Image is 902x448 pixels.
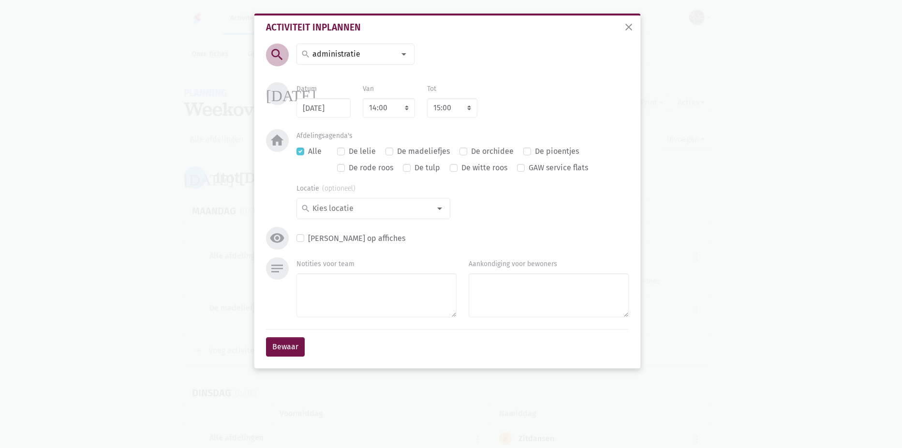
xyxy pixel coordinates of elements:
[311,48,395,60] input: administratie
[461,162,507,174] label: De witte roos
[349,162,393,174] label: De rode roos
[427,84,436,94] label: Tot
[308,145,322,158] label: Alle
[619,17,638,39] button: sluiten
[529,162,588,174] label: GAW service flats
[471,145,514,158] label: De orchidee
[308,232,405,245] label: [PERSON_NAME] op affiches
[469,259,557,269] label: Aankondiging voor bewoners
[349,145,376,158] label: De lelie
[414,162,440,174] label: De tulp
[266,23,629,32] div: Activiteit inplannen
[535,145,579,158] label: De pioentjes
[296,84,317,94] label: Datum
[269,230,285,246] i: visibility
[296,259,355,269] label: Notities voor team
[623,21,635,33] span: close
[266,337,305,357] button: Bewaar
[397,145,450,158] label: De madeliefjes
[266,86,316,101] i: [DATE]
[296,131,353,141] label: Afdelingsagenda's
[296,183,355,194] label: Locatie
[269,261,285,276] i: notes
[363,84,374,94] label: Van
[269,133,285,148] i: home
[269,47,285,62] i: search
[311,202,430,215] input: Kies locatie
